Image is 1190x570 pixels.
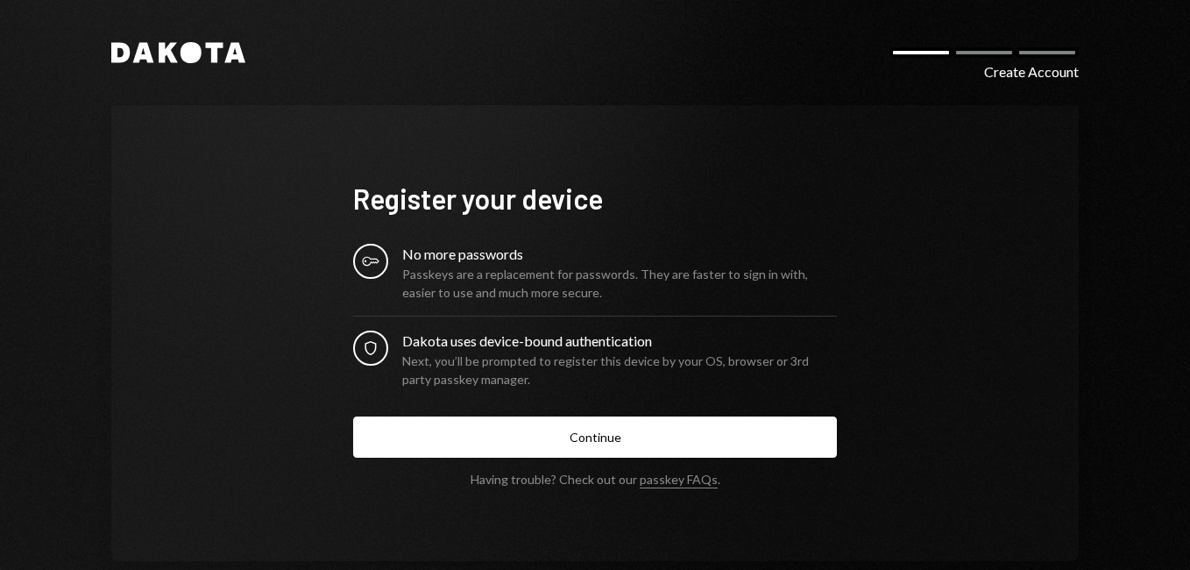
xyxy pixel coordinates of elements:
[402,331,837,352] div: Dakota uses device-bound authentication
[353,181,837,216] h1: Register your device
[402,352,837,388] div: Next, you’ll be prompted to register this device by your OS, browser or 3rd party passkey manager.
[353,417,837,458] button: Continue
[984,61,1079,82] div: Create Account
[402,265,837,302] div: Passkeys are a replacement for passwords. They are faster to sign in with, easier to use and much...
[640,472,718,488] a: passkey FAQs
[471,472,720,487] div: Having trouble? Check out our .
[402,244,837,265] div: No more passwords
